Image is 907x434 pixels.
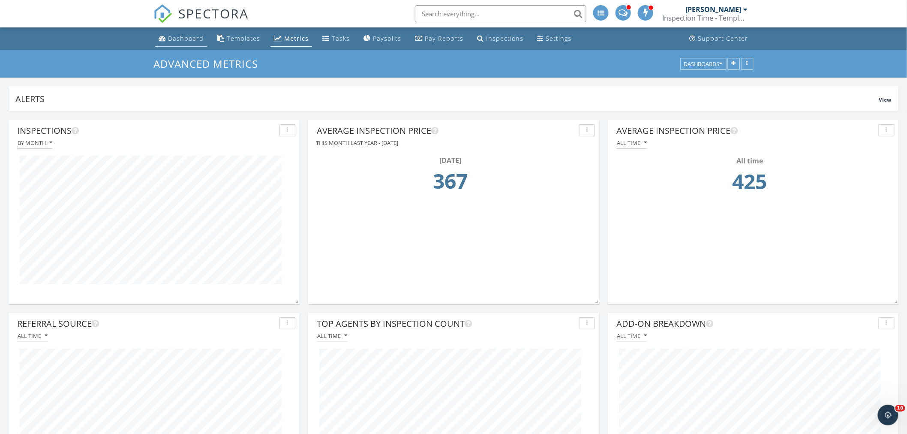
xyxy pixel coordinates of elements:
a: ADVANCED METRICS [153,57,265,71]
div: All time [617,140,647,146]
div: Templates [227,34,260,42]
div: Tasks [332,34,350,42]
div: All time [619,156,881,166]
div: Average Inspection Price [616,124,875,137]
button: Dashboards [680,58,727,70]
button: All time [17,330,48,342]
div: Dashboard [168,34,204,42]
a: Dashboard [155,31,207,47]
div: Add-On Breakdown [616,317,875,330]
a: Tasks [319,31,353,47]
button: All time [616,137,647,149]
div: All time [317,333,347,339]
a: Pay Reports [411,31,467,47]
div: [DATE] [319,155,581,166]
div: Average Inspection Price [317,124,576,137]
div: Support Center [698,34,748,42]
a: SPECTORA [153,12,249,30]
div: Metrics [284,34,309,42]
div: [PERSON_NAME] [686,5,742,14]
a: Paysplits [360,31,405,47]
a: Inspections [474,31,527,47]
a: Settings [534,31,575,47]
td: 366.81 [319,166,581,202]
div: Settings [546,34,571,42]
a: Templates [214,31,264,47]
span: View [879,96,892,103]
button: By month [17,137,53,149]
img: The Best Home Inspection Software - Spectora [153,4,172,23]
div: All time [617,333,647,339]
div: Inspections [17,124,276,137]
button: All time [616,330,647,342]
span: 10 [895,405,905,412]
a: Metrics [270,31,312,47]
div: By month [18,140,52,146]
div: Dashboards [684,61,723,67]
iframe: Intercom live chat [878,405,898,425]
span: SPECTORA [178,4,249,22]
div: Top Agents by Inspection Count [317,317,576,330]
div: Pay Reports [425,34,463,42]
div: Referral Source [17,317,276,330]
td: 424.53 [619,166,881,202]
div: Paysplits [373,34,401,42]
button: All time [317,330,348,342]
div: Alerts [15,93,879,105]
div: Inspections [486,34,523,42]
div: Inspection Time - Temple/Waco [662,14,748,22]
a: Support Center [686,31,752,47]
input: Search everything... [415,5,586,22]
div: All time [18,333,48,339]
